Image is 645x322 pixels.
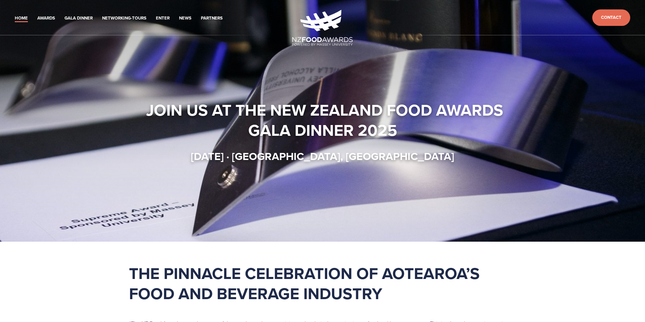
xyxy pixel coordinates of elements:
[156,14,170,22] a: Enter
[191,148,454,164] strong: [DATE] · [GEOGRAPHIC_DATA], [GEOGRAPHIC_DATA]
[129,263,516,304] h1: The pinnacle celebration of Aotearoa’s food and beverage industry
[592,9,630,26] a: Contact
[15,14,28,22] a: Home
[179,14,191,22] a: News
[37,14,55,22] a: Awards
[102,14,146,22] a: Networking-Tours
[146,98,507,142] strong: Join us at the New Zealand Food Awards Gala Dinner 2025
[64,14,93,22] a: Gala Dinner
[201,14,223,22] a: Partners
